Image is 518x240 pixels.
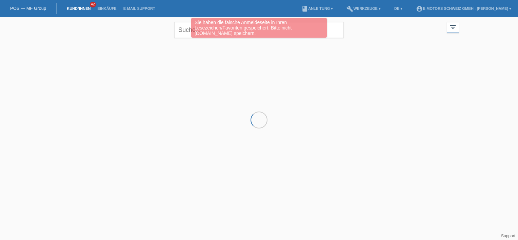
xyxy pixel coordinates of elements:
a: Kund*innen [63,6,94,11]
i: build [346,5,353,12]
div: Sie haben die falsche Anmeldeseite in Ihren Lesezeichen/Favoriten gespeichert. Bitte nicht [DOMAI... [191,18,327,38]
i: filter_list [449,23,457,31]
a: Support [501,234,515,238]
a: DE ▾ [391,6,406,11]
i: book [301,5,308,12]
a: Einkäufe [94,6,120,11]
a: account_circleE-Motors Schweiz GmbH - [PERSON_NAME] ▾ [413,6,515,11]
a: POS — MF Group [10,6,46,11]
a: E-Mail Support [120,6,159,11]
a: bookAnleitung ▾ [298,6,336,11]
i: account_circle [416,5,423,12]
span: 42 [90,2,96,7]
a: buildWerkzeuge ▾ [343,6,384,11]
